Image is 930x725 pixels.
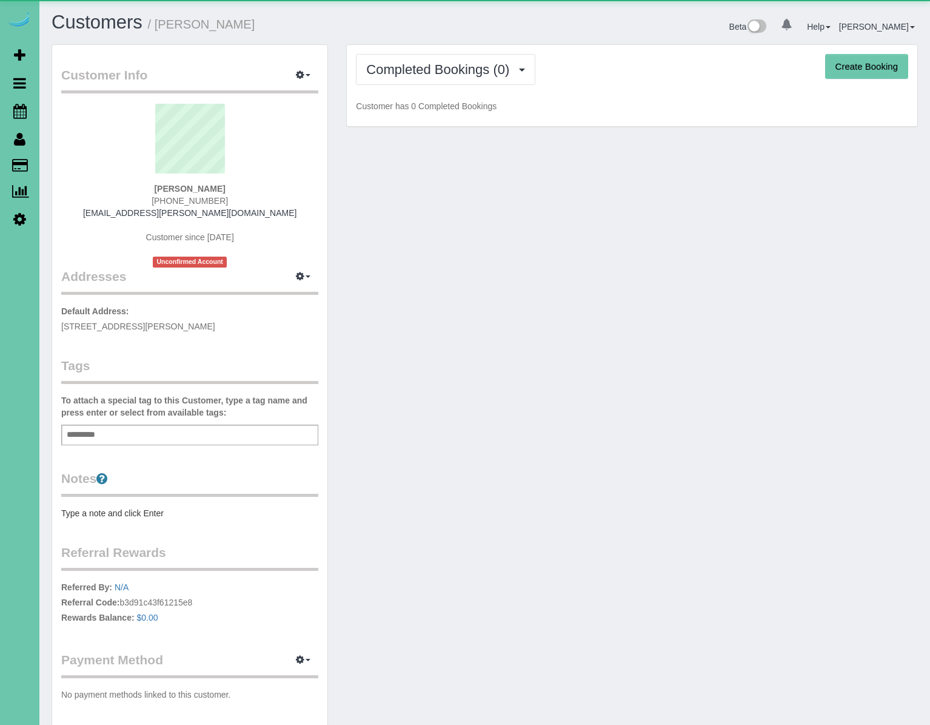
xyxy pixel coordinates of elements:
span: Unconfirmed Account [153,257,227,267]
span: [PHONE_NUMBER] [152,196,228,206]
a: Customers [52,12,142,33]
label: Referral Code: [61,596,119,609]
label: To attach a special tag to this Customer, type a tag name and press enter or select from availabl... [61,394,318,419]
img: New interface [746,19,766,35]
span: [STREET_ADDRESS][PERSON_NAME] [61,322,215,331]
p: Customer has 0 Completed Bookings [356,100,908,112]
label: Default Address: [61,305,129,317]
a: [EMAIL_ADDRESS][PERSON_NAME][DOMAIN_NAME] [83,208,296,218]
legend: Tags [61,357,318,384]
button: Completed Bookings (0) [356,54,535,85]
span: Customer since [DATE] [146,232,234,242]
a: Beta [729,22,767,32]
a: N/A [115,582,129,592]
legend: Customer Info [61,66,318,93]
img: Automaid Logo [7,12,32,29]
p: No payment methods linked to this customer. [61,689,318,701]
label: Rewards Balance: [61,612,135,624]
small: / [PERSON_NAME] [148,18,255,31]
a: Help [807,22,831,32]
label: Referred By: [61,581,112,593]
p: b3d91c43f61215e8 [61,581,318,627]
legend: Payment Method [61,651,318,678]
pre: Type a note and click Enter [61,507,318,519]
strong: [PERSON_NAME] [154,184,225,194]
a: [PERSON_NAME] [839,22,915,32]
legend: Notes [61,470,318,497]
a: $0.00 [137,613,158,622]
button: Create Booking [825,54,908,79]
legend: Referral Rewards [61,544,318,571]
span: Completed Bookings (0) [366,62,515,77]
